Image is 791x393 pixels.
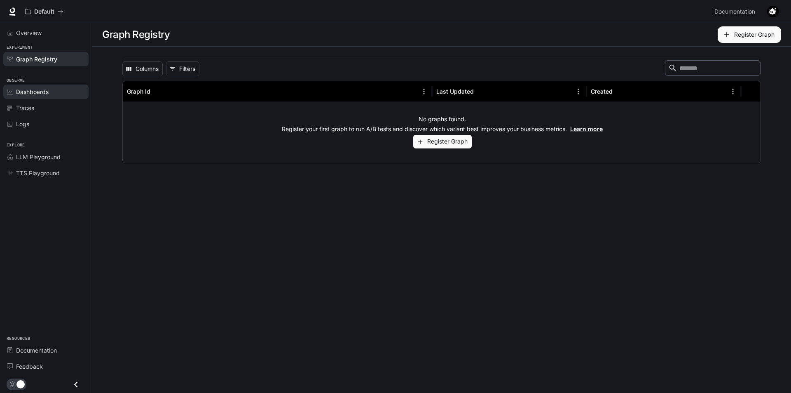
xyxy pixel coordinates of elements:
[16,87,49,96] span: Dashboards
[3,85,89,99] a: Dashboards
[767,6,779,17] img: User avatar
[3,359,89,374] a: Feedback
[21,3,67,20] button: All workspaces
[282,125,603,133] p: Register your first graph to run A/B tests and discover which variant best improves your business...
[16,120,29,128] span: Logs
[711,3,761,20] a: Documentation
[570,125,603,132] a: Learn more
[413,135,472,148] button: Register Graph
[436,88,474,95] div: Last Updated
[3,343,89,358] a: Documentation
[166,61,199,76] button: Show filters
[714,7,755,17] span: Documentation
[3,52,89,66] a: Graph Registry
[765,3,781,20] button: User avatar
[3,150,89,164] a: LLM Playground
[613,85,626,98] button: Sort
[127,88,150,95] div: Graph Id
[572,85,585,98] button: Menu
[16,362,43,371] span: Feedback
[3,26,89,40] a: Overview
[122,61,163,76] button: Select columns
[418,85,430,98] button: Menu
[16,28,42,37] span: Overview
[3,117,89,131] a: Logs
[665,60,761,78] div: Search
[16,104,34,112] span: Traces
[16,153,61,161] span: LLM Playground
[67,376,85,393] button: Close drawer
[151,85,164,98] button: Sort
[718,26,781,43] button: Register Graph
[16,169,60,177] span: TTS Playground
[419,115,466,123] p: No graphs found.
[16,346,57,355] span: Documentation
[591,88,613,95] div: Created
[34,8,54,15] p: Default
[3,166,89,180] a: TTS Playground
[3,101,89,115] a: Traces
[727,85,739,98] button: Menu
[16,379,25,388] span: Dark mode toggle
[475,85,487,98] button: Sort
[102,26,170,43] h1: Graph Registry
[16,55,57,64] span: Graph Registry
